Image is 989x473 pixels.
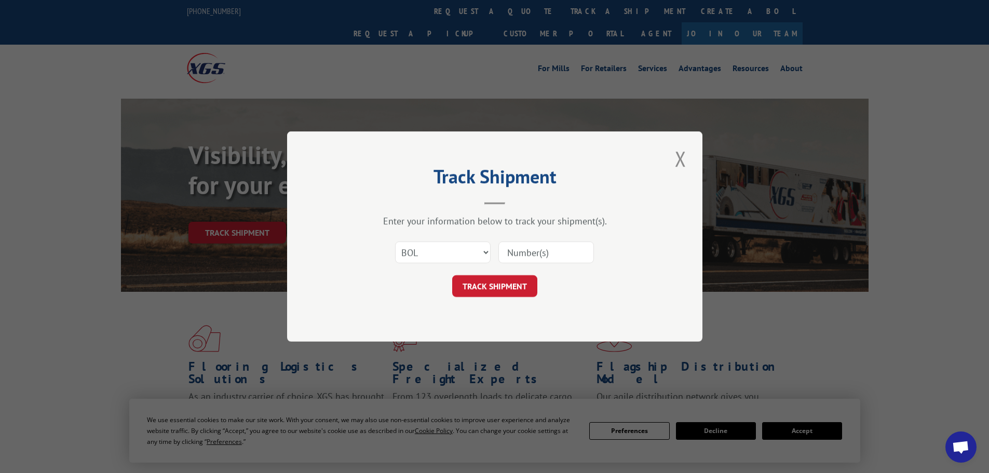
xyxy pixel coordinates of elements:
h2: Track Shipment [339,169,651,189]
input: Number(s) [498,241,594,263]
div: Enter your information below to track your shipment(s). [339,215,651,227]
button: TRACK SHIPMENT [452,275,537,297]
a: Open chat [945,431,977,463]
button: Close modal [672,144,689,173]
